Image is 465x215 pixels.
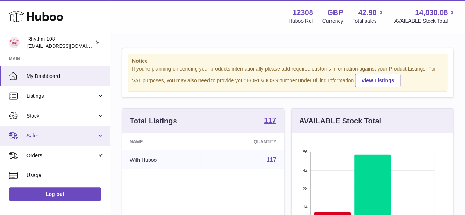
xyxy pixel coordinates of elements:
[293,8,313,18] strong: 12308
[352,18,385,25] span: Total sales
[322,18,343,25] div: Currency
[415,8,448,18] span: 14,830.08
[303,150,307,154] text: 56
[207,133,283,150] th: Quantity
[264,117,276,124] strong: 117
[303,205,307,209] text: 14
[327,8,343,18] strong: GBP
[122,133,207,150] th: Name
[394,8,456,25] a: 14,830.08 AVAILABLE Stock Total
[122,150,207,169] td: With Huboo
[264,117,276,125] a: 117
[130,116,177,126] h3: Total Listings
[358,8,376,18] span: 42.98
[394,18,456,25] span: AVAILABLE Stock Total
[132,65,443,87] div: If you're planning on sending your products internationally please add required customs informati...
[26,152,97,159] span: Orders
[27,36,93,50] div: Rhythm 108
[289,18,313,25] div: Huboo Ref
[26,93,97,100] span: Listings
[9,37,20,48] img: internalAdmin-12308@internal.huboo.com
[26,73,104,80] span: My Dashboard
[26,132,97,139] span: Sales
[299,116,381,126] h3: AVAILABLE Stock Total
[9,187,101,201] a: Log out
[355,74,400,87] a: View Listings
[26,112,97,119] span: Stock
[27,43,108,49] span: [EMAIL_ADDRESS][DOMAIN_NAME]
[267,157,276,163] a: 117
[303,168,307,172] text: 42
[132,58,443,65] strong: Notice
[26,172,104,179] span: Usage
[303,186,307,191] text: 28
[352,8,385,25] a: 42.98 Total sales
